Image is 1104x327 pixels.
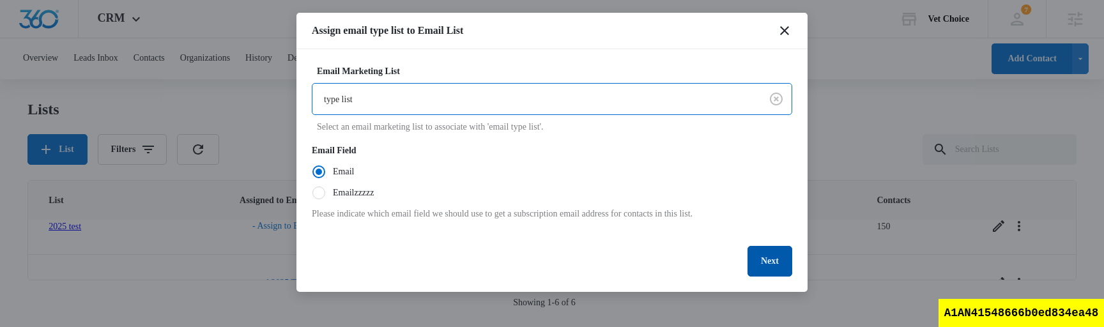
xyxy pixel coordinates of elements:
div: Email [333,165,354,178]
p: Please indicate which email field we should use to get a subscription email address for contacts ... [312,207,792,220]
label: Email Marketing List [317,65,797,78]
label: Email Field [312,144,792,157]
button: Next [747,246,792,277]
button: Clear [766,89,786,109]
div: A1AN41548666b0ed834ea48 [939,299,1104,327]
button: close [777,23,792,38]
div: Emailzzzzz [333,186,374,199]
p: Select an email marketing list to associate with 'email type list'. [317,120,792,133]
h1: Assign email type list to Email List [312,23,463,38]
